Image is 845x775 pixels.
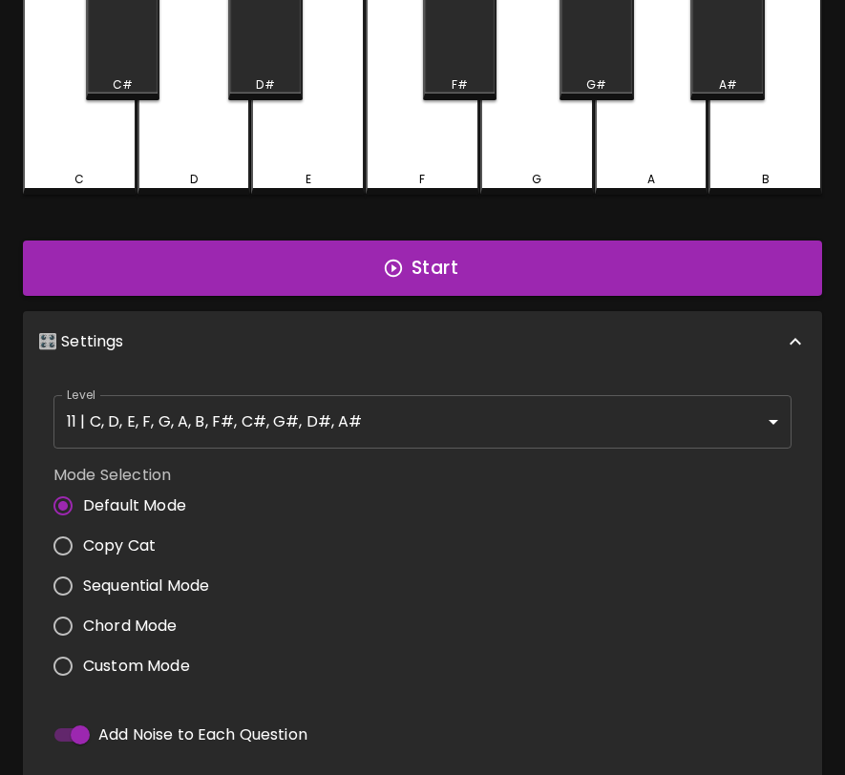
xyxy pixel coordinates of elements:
[419,171,425,188] div: F
[83,655,190,678] span: Custom Mode
[306,171,311,188] div: E
[83,534,156,557] span: Copy Cat
[53,395,792,449] div: 11 | C, D, E, F, G, A, B, F#, C#, G#, D#, A#
[586,76,606,94] div: G#
[53,464,224,486] label: Mode Selection
[83,575,209,597] span: Sequential Mode
[67,387,96,403] label: Level
[190,171,198,188] div: D
[38,330,124,353] p: 🎛️ Settings
[719,76,737,94] div: A#
[532,171,541,188] div: G
[23,241,822,296] button: Start
[83,615,178,638] span: Chord Mode
[23,311,822,372] div: 🎛️ Settings
[83,494,186,517] span: Default Mode
[452,76,468,94] div: F#
[647,171,655,188] div: A
[256,76,274,94] div: D#
[113,76,133,94] div: C#
[98,723,307,746] span: Add Noise to Each Question
[762,171,770,188] div: B
[74,171,84,188] div: C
